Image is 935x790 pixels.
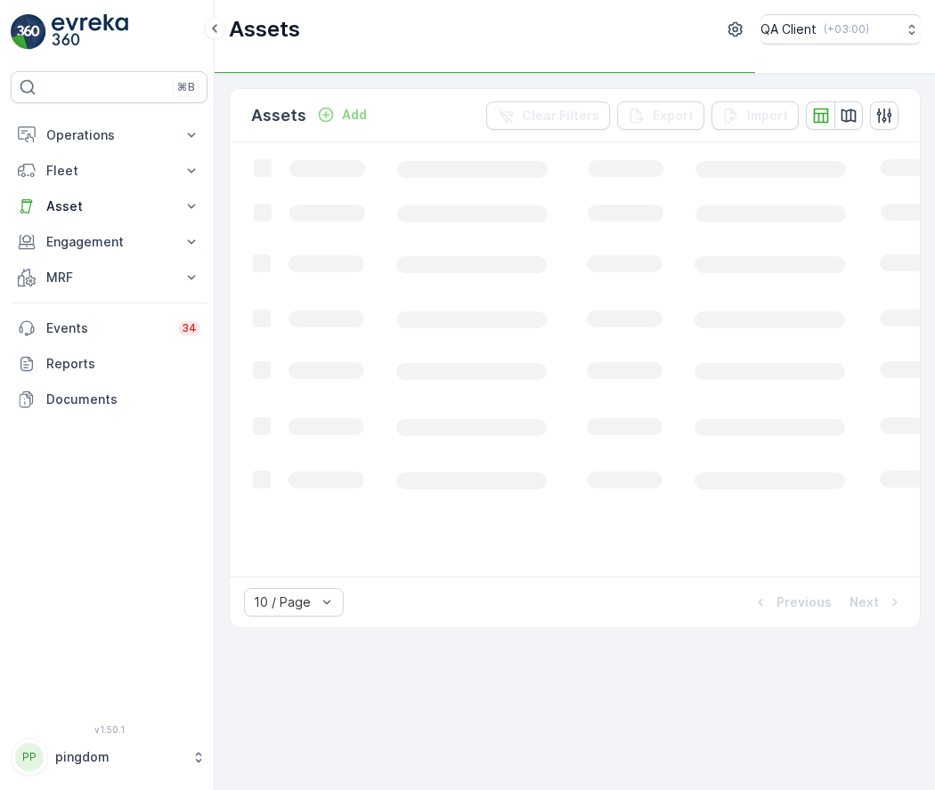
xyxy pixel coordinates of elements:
p: ⌘B [177,80,195,94]
p: Fleet [46,162,172,180]
p: Assets [229,15,300,44]
a: Reports [11,346,207,382]
button: Add [310,104,374,125]
button: Next [848,592,906,613]
p: Documents [46,391,200,408]
p: Previous [776,593,832,611]
p: Clear Filters [522,107,599,125]
a: Documents [11,382,207,417]
p: Add [342,106,367,124]
p: MRF [46,269,172,286]
button: Previous [750,592,833,613]
p: 34 [182,321,197,335]
p: Reports [46,355,200,373]
button: Clear Filters [486,101,610,130]
button: Engagement [11,224,207,260]
button: PPpingdom [11,738,207,776]
button: MRF [11,260,207,295]
button: Export [617,101,704,130]
p: Import [747,107,788,125]
p: Operations [46,126,172,144]
button: Fleet [11,153,207,189]
a: Events34 [11,310,207,346]
button: QA Client(+03:00) [760,14,921,44]
p: QA Client [760,20,817,38]
div: PP [15,743,44,771]
p: Next [850,593,879,611]
p: ( +03:00 ) [824,22,869,36]
button: Asset [11,189,207,224]
p: Export [653,107,694,125]
p: Asset [46,197,172,215]
p: Assets [251,103,306,128]
button: Operations [11,117,207,153]
p: Events [46,319,167,337]
span: v 1.50.1 [11,724,207,735]
p: pingdom [55,748,183,766]
img: logo_light-DOdMpM7g.png [52,14,128,50]
img: logo [11,14,46,50]
button: Import [711,101,799,130]
p: Engagement [46,233,172,251]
